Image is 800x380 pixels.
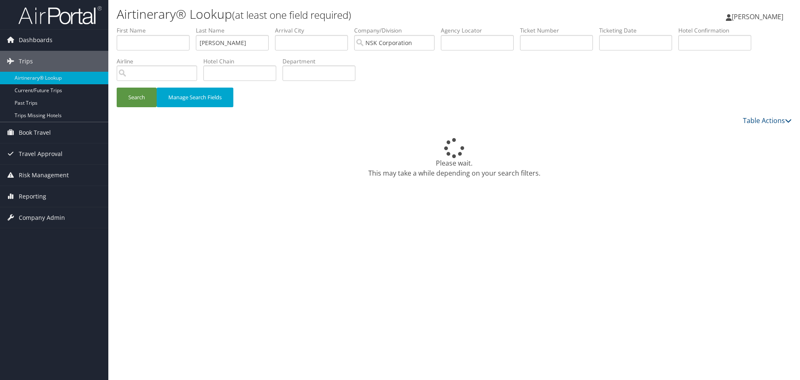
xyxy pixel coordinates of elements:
[19,165,69,186] span: Risk Management
[117,57,203,65] label: Airline
[743,116,792,125] a: Table Actions
[19,143,62,164] span: Travel Approval
[354,26,441,35] label: Company/Division
[196,26,275,35] label: Last Name
[732,12,783,21] span: [PERSON_NAME]
[117,26,196,35] label: First Name
[117,5,567,23] h1: Airtinerary® Lookup
[117,88,157,107] button: Search
[520,26,599,35] label: Ticket Number
[18,5,102,25] img: airportal-logo.png
[275,26,354,35] label: Arrival City
[203,57,282,65] label: Hotel Chain
[726,4,792,29] a: [PERSON_NAME]
[441,26,520,35] label: Agency Locator
[678,26,757,35] label: Hotel Confirmation
[19,186,46,207] span: Reporting
[117,138,792,178] div: Please wait. This may take a while depending on your search filters.
[232,8,351,22] small: (at least one field required)
[282,57,362,65] label: Department
[19,30,52,50] span: Dashboards
[19,207,65,228] span: Company Admin
[19,51,33,72] span: Trips
[157,88,233,107] button: Manage Search Fields
[19,122,51,143] span: Book Travel
[599,26,678,35] label: Ticketing Date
